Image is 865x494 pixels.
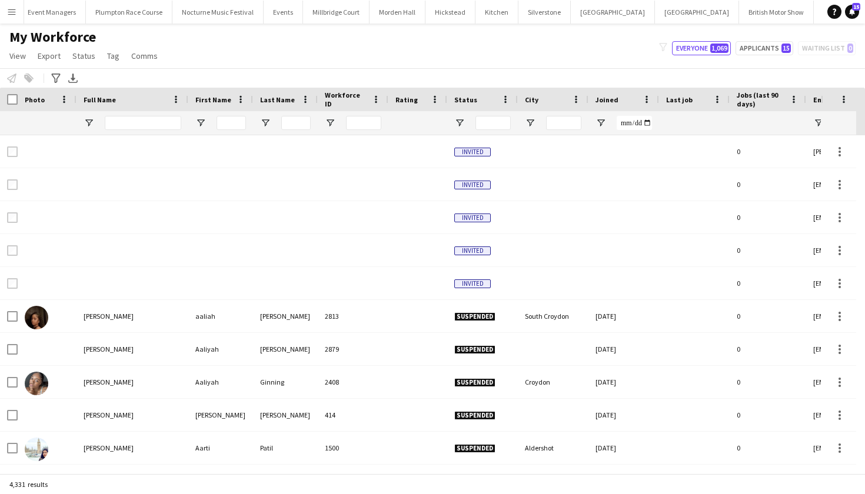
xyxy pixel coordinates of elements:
span: [PERSON_NAME] [84,378,134,386]
div: Aaliyah [188,366,253,398]
span: Invited [454,246,491,255]
input: Joined Filter Input [617,116,652,130]
button: Millbridge Court [303,1,370,24]
img: Aarti Patil [25,438,48,461]
input: Row Selection is disabled for this row (unchecked) [7,179,18,190]
span: Joined [595,95,618,104]
span: Last job [666,95,693,104]
span: Workforce ID [325,91,367,108]
button: KKHQ [814,1,851,24]
button: [GEOGRAPHIC_DATA] [655,1,739,24]
div: [DATE] [588,366,659,398]
span: [PERSON_NAME] [84,312,134,321]
img: aaliah beckford-cordier [25,306,48,329]
span: Rating [395,95,418,104]
span: Status [454,95,477,104]
button: Open Filter Menu [595,118,606,128]
button: Open Filter Menu [84,118,94,128]
div: 0 [730,135,806,168]
span: My Workforce [9,28,96,46]
div: Aarti [188,432,253,464]
button: Silverstone [518,1,571,24]
input: Workforce ID Filter Input [346,116,381,130]
span: Tag [107,51,119,61]
button: Open Filter Menu [195,118,206,128]
button: British Motor Show [739,1,814,24]
div: 414 [318,399,388,431]
span: [PERSON_NAME] [84,345,134,353]
button: Open Filter Menu [325,118,335,128]
button: Open Filter Menu [813,118,824,128]
span: 15 [781,44,791,53]
input: Last Name Filter Input [281,116,311,130]
span: [PERSON_NAME] [84,410,134,419]
span: Export [38,51,61,61]
div: 1500 [318,432,388,464]
button: Event Managers [18,1,86,24]
span: Invited [454,148,491,156]
span: Suspended [454,378,495,387]
div: 2879 [318,333,388,365]
a: Tag [102,48,124,64]
span: Email [813,95,832,104]
span: Suspended [454,312,495,321]
div: 0 [730,366,806,398]
div: [DATE] [588,399,659,431]
span: 1,069 [710,44,728,53]
div: Patil [253,432,318,464]
input: Row Selection is disabled for this row (unchecked) [7,146,18,157]
div: 2813 [318,300,388,332]
a: Comms [127,48,162,64]
button: Kitchen [475,1,518,24]
div: aaliah [188,300,253,332]
span: Photo [25,95,45,104]
app-action-btn: Advanced filters [49,71,63,85]
input: First Name Filter Input [217,116,246,130]
a: Export [33,48,65,64]
button: Open Filter Menu [260,118,271,128]
input: Row Selection is disabled for this row (unchecked) [7,245,18,256]
input: Row Selection is disabled for this row (unchecked) [7,212,18,223]
div: 0 [730,168,806,201]
button: Applicants15 [736,41,793,55]
input: Full Name Filter Input [105,116,181,130]
div: 0 [730,333,806,365]
div: [PERSON_NAME] [253,300,318,332]
div: 0 [730,234,806,266]
button: Everyone1,069 [672,41,731,55]
div: [DATE] [588,432,659,464]
span: Suspended [454,345,495,354]
div: 0 [730,300,806,332]
app-action-btn: Export XLSX [66,71,80,85]
button: Events [264,1,303,24]
div: Ginning [253,366,318,398]
div: Aaliyah [188,333,253,365]
img: Aaliyah Ginning [25,372,48,395]
a: View [5,48,31,64]
div: [PERSON_NAME] [188,399,253,431]
div: Aldershot [518,432,588,464]
div: 0 [730,267,806,299]
span: Invited [454,213,491,222]
button: Morden Hall [370,1,425,24]
span: Suspended [454,411,495,420]
div: [DATE] [588,333,659,365]
div: 0 [730,432,806,464]
span: Status [72,51,95,61]
div: [PERSON_NAME] [253,333,318,365]
button: Plumpton Race Course [86,1,172,24]
button: Open Filter Menu [525,118,535,128]
input: Row Selection is disabled for this row (unchecked) [7,278,18,289]
span: Suspended [454,444,495,453]
span: City [525,95,538,104]
input: Status Filter Input [475,116,511,130]
input: City Filter Input [546,116,581,130]
div: [DATE] [588,300,659,332]
span: View [9,51,26,61]
div: Croydon [518,366,588,398]
button: Open Filter Menu [454,118,465,128]
div: South Croydon [518,300,588,332]
div: 0 [730,399,806,431]
button: Nocturne Music Festival [172,1,264,24]
span: First Name [195,95,231,104]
